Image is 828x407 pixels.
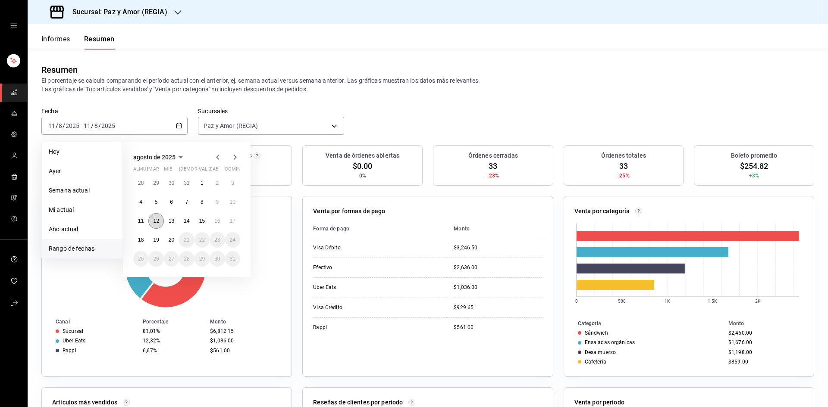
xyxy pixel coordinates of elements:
font: 23 [214,237,220,243]
font: $254.82 [740,162,768,171]
font: 5 [155,199,158,205]
font: 9 [216,199,219,205]
font: 4 [139,199,142,205]
font: 25 [138,256,144,262]
abbr: 24 de agosto de 2025 [230,237,235,243]
font: $6,812.15 [210,328,234,334]
font: 30 [214,256,220,262]
font: 13 [169,218,174,224]
font: 6,67% [143,348,157,354]
font: 28 [138,180,144,186]
abbr: 9 de agosto de 2025 [216,199,219,205]
font: $2,460.00 [728,330,752,336]
font: Sucursal [63,328,83,334]
font: Órdenes cerradas [468,152,518,159]
font: dominio [225,166,246,172]
font: Mi actual [49,206,74,213]
font: Artículos más vendidos [52,399,117,406]
font: 8 [201,199,204,205]
font: Resumen [41,65,78,75]
abbr: 3 de agosto de 2025 [231,180,234,186]
button: agosto de 2025 [133,152,186,162]
button: 29 de julio de 2025 [148,175,163,191]
input: -- [58,122,63,129]
font: / [63,122,65,129]
abbr: 13 de agosto de 2025 [169,218,174,224]
font: 31 [230,256,235,262]
font: -25% [618,173,630,179]
font: / [91,122,94,129]
abbr: 28 de julio de 2025 [138,180,144,186]
button: 20 de agosto de 2025 [164,232,179,248]
font: Hoy [49,148,60,155]
font: Canal [56,319,70,325]
font: / [56,122,58,129]
font: 17 [230,218,235,224]
abbr: 31 de julio de 2025 [184,180,189,186]
abbr: 8 de agosto de 2025 [201,199,204,205]
abbr: 14 de agosto de 2025 [184,218,189,224]
abbr: 25 de agosto de 2025 [138,256,144,262]
font: $2,636.00 [454,264,477,270]
font: 27 [169,256,174,262]
font: Ayer [49,168,61,174]
font: 33 [619,162,628,171]
font: Sándwich [585,330,608,336]
button: 15 de agosto de 2025 [194,213,210,229]
font: $1,036.00 [210,338,234,344]
font: Efectivo [313,264,332,270]
abbr: 21 de agosto de 2025 [184,237,189,243]
font: 22 [199,237,205,243]
font: $561.00 [454,324,474,330]
button: 2 de agosto de 2025 [210,175,225,191]
font: - [81,122,82,129]
font: Cafetería [585,359,606,365]
font: 0% [359,173,366,179]
abbr: 1 de agosto de 2025 [201,180,204,186]
font: 26 [153,256,159,262]
font: 10 [230,199,235,205]
font: 30 [169,180,174,186]
button: 4 de agosto de 2025 [133,194,148,210]
font: Visa Crédito [313,304,342,311]
font: Paz y Amor (REGIA) [204,122,258,129]
font: 11 [138,218,144,224]
button: 12 de agosto de 2025 [148,213,163,229]
font: Año actual [49,226,78,233]
abbr: 19 de agosto de 2025 [153,237,159,243]
button: 8 de agosto de 2025 [194,194,210,210]
font: sab [210,166,219,172]
button: 18 de agosto de 2025 [133,232,148,248]
abbr: 16 de agosto de 2025 [214,218,220,224]
font: mar [148,166,159,172]
input: -- [94,122,98,129]
font: $859.00 [728,359,748,365]
abbr: 15 de agosto de 2025 [199,218,205,224]
font: 14 [184,218,189,224]
font: 3 [231,180,234,186]
button: 17 de agosto de 2025 [225,213,240,229]
button: 23 de agosto de 2025 [210,232,225,248]
font: Fecha [41,107,58,114]
font: Forma de pago [313,226,349,232]
abbr: lunes [133,166,159,175]
font: 12 [153,218,159,224]
button: 3 de agosto de 2025 [225,175,240,191]
font: $1,198.00 [728,349,752,355]
font: -23% [487,173,499,179]
font: $0.00 [353,162,373,171]
button: 25 de agosto de 2025 [133,251,148,267]
font: 20 [169,237,174,243]
font: 29 [199,256,205,262]
font: Resumen [84,35,115,43]
font: Venta de órdenes abiertas [326,152,399,159]
abbr: 2 de agosto de 2025 [216,180,219,186]
font: El porcentaje se calcula comparando el período actual con el anterior, ej. semana actual versus s... [41,77,480,84]
font: Monto [454,226,470,232]
input: -- [83,122,91,129]
font: 31 [184,180,189,186]
font: [DEMOGRAPHIC_DATA] [179,166,230,172]
font: Boleto promedio [731,152,778,159]
abbr: 26 de agosto de 2025 [153,256,159,262]
input: -- [48,122,56,129]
